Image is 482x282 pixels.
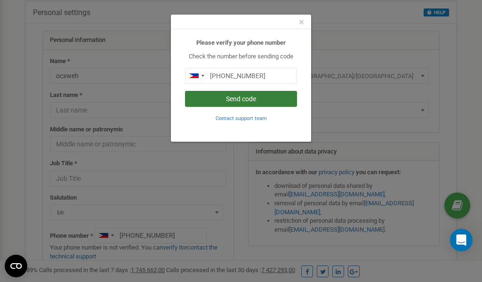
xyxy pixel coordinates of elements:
input: 0905 123 4567 [185,68,297,84]
div: Telephone country code [185,68,207,83]
p: Check the number before sending code [185,52,297,61]
button: Send code [185,91,297,107]
small: Contact support team [216,115,267,121]
button: Close [299,17,304,27]
span: × [299,16,304,28]
div: Open Intercom Messenger [450,229,473,251]
button: Open CMP widget [5,255,27,277]
b: Please verify your phone number [196,39,286,46]
a: Contact support team [216,114,267,121]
